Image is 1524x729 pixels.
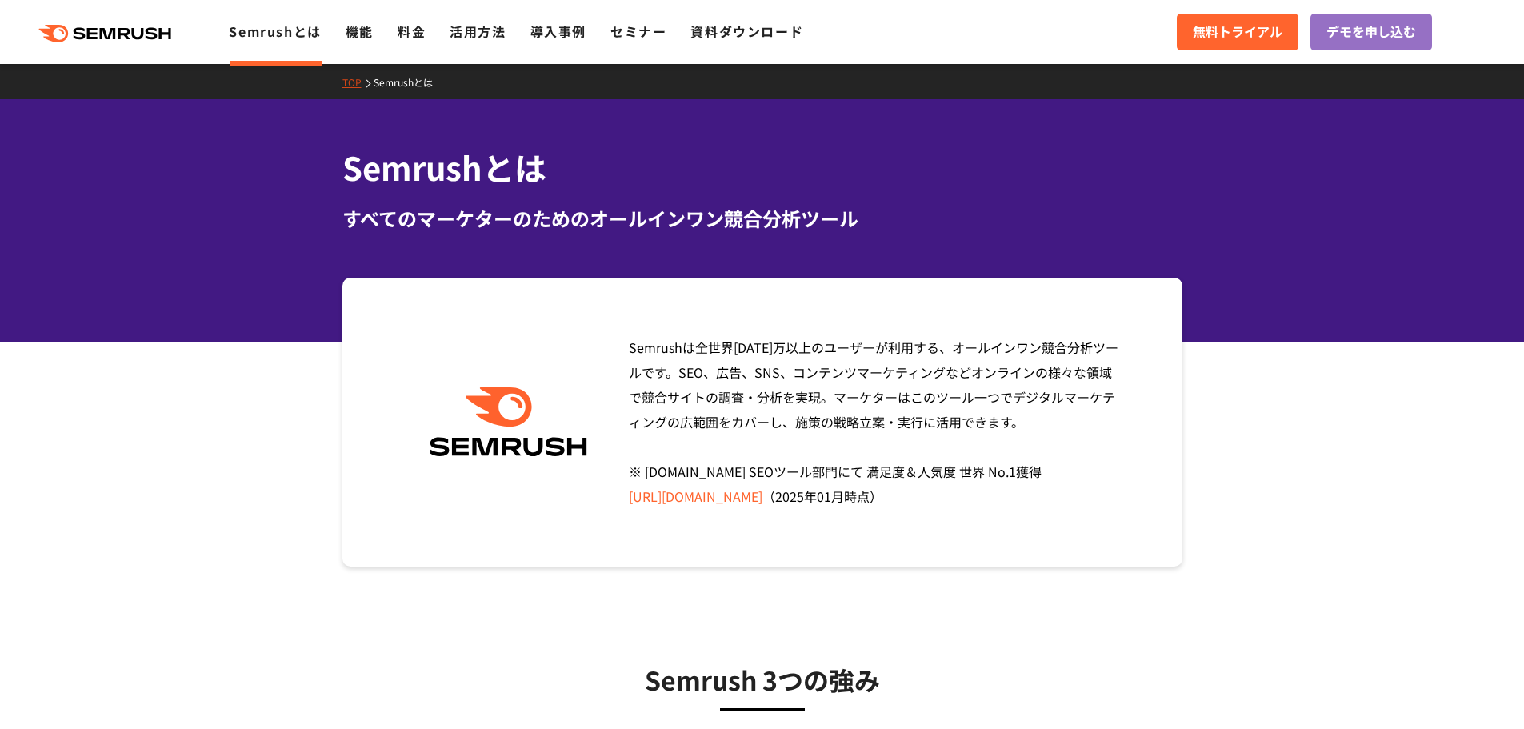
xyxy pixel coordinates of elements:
[342,204,1182,233] div: すべてのマーケターのためのオールインワン競合分析ツール
[1326,22,1416,42] span: デモを申し込む
[346,22,374,41] a: 機能
[610,22,666,41] a: セミナー
[342,144,1182,191] h1: Semrushとは
[1310,14,1432,50] a: デモを申し込む
[398,22,426,41] a: 料金
[422,387,595,457] img: Semrush
[450,22,506,41] a: 活用方法
[530,22,586,41] a: 導入事例
[629,338,1118,506] span: Semrushは全世界[DATE]万以上のユーザーが利用する、オールインワン競合分析ツールです。SEO、広告、SNS、コンテンツマーケティングなどオンラインの様々な領域で競合サイトの調査・分析を...
[382,659,1142,699] h3: Semrush 3つの強み
[690,22,803,41] a: 資料ダウンロード
[1193,22,1282,42] span: 無料トライアル
[629,487,762,506] a: [URL][DOMAIN_NAME]
[342,75,374,89] a: TOP
[374,75,445,89] a: Semrushとは
[1177,14,1298,50] a: 無料トライアル
[229,22,321,41] a: Semrushとは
